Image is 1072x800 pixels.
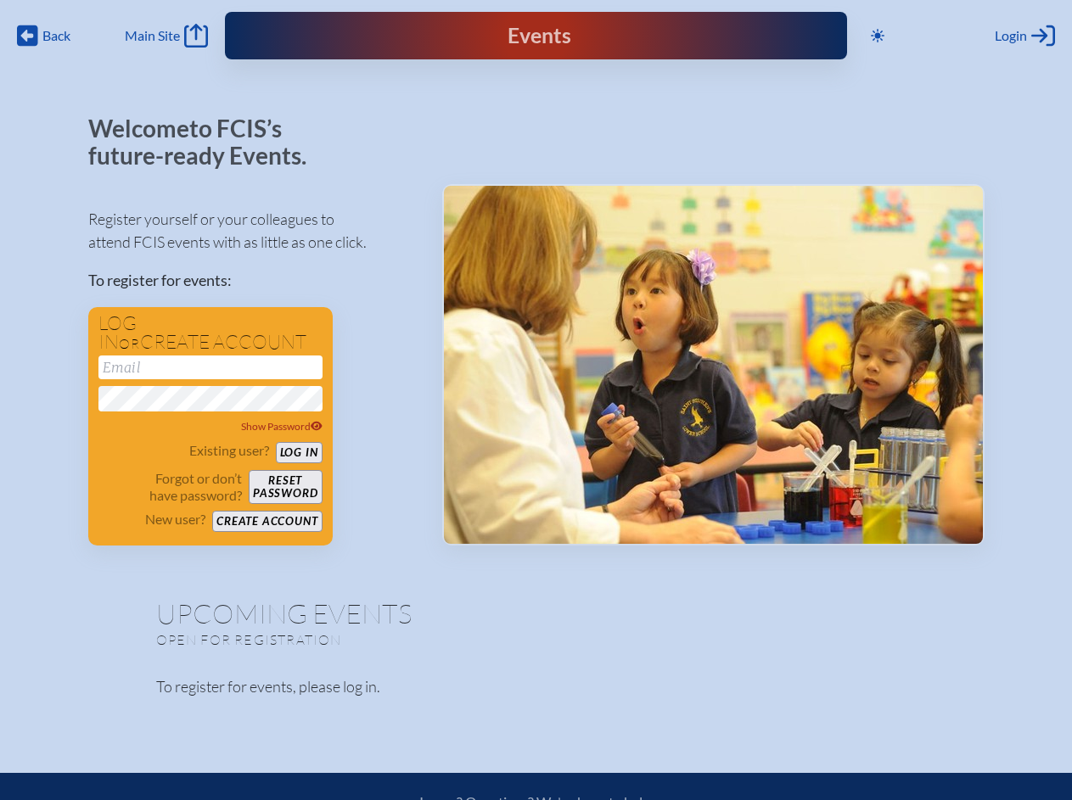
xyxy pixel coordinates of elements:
p: Open for registration [156,631,604,648]
span: Main Site [125,27,180,44]
a: Main Site [125,24,208,48]
h1: Log in create account [98,314,323,352]
span: Show Password [241,420,323,433]
img: Events [444,186,983,544]
p: To register for events: [88,269,415,292]
p: Existing user? [189,442,269,459]
p: New user? [145,511,205,528]
button: Create account [212,511,322,532]
span: Login [995,27,1027,44]
button: Resetpassword [249,470,322,504]
button: Log in [276,442,323,463]
span: or [119,335,140,352]
p: To register for events, please log in. [156,675,917,698]
p: Register yourself or your colleagues to attend FCIS events with as little as one click. [88,208,415,254]
p: Welcome to FCIS’s future-ready Events. [88,115,326,169]
p: Forgot or don’t have password? [98,470,243,504]
input: Email [98,355,323,379]
div: FCIS Events — Future ready [407,25,665,47]
span: Back [42,27,70,44]
h1: Upcoming Events [156,600,917,627]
